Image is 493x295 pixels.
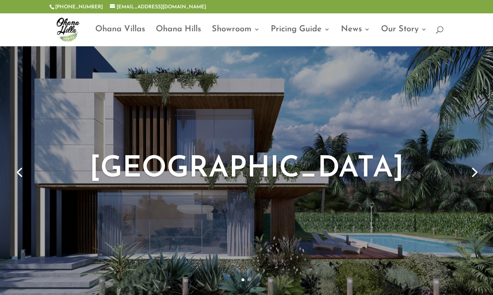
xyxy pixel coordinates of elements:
a: [EMAIL_ADDRESS][DOMAIN_NAME] [110,5,206,10]
h1: [GEOGRAPHIC_DATA] [64,155,429,188]
a: Showroom [212,26,260,46]
a: Ohana Hills [156,26,201,46]
a: Ohana Villas [95,26,145,46]
a: [PHONE_NUMBER] [55,5,103,10]
a: Our Story [381,26,427,46]
a: 2 [249,278,252,281]
a: Pricing Guide [271,26,330,46]
a: News [341,26,370,46]
a: 1 [241,278,244,281]
img: ohana-hills [51,13,84,46]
